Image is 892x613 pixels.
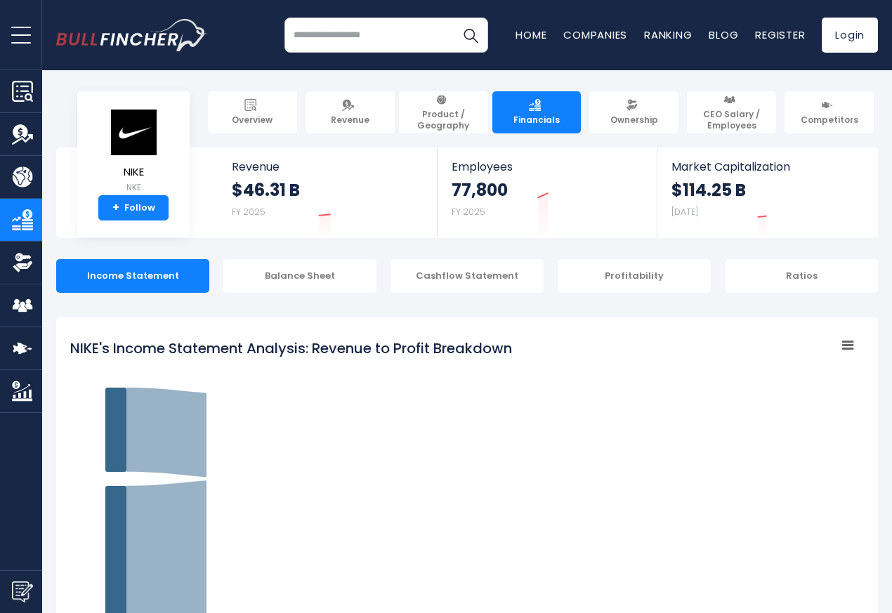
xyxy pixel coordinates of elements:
[208,91,297,133] a: Overview
[492,91,582,133] a: Financials
[232,179,300,201] strong: $46.31 B
[391,259,544,293] div: Cashflow Statement
[563,27,627,42] a: Companies
[108,108,159,196] a: NIKE NKE
[589,91,678,133] a: Ownership
[232,206,265,218] small: FY 2025
[452,160,642,173] span: Employees
[822,18,878,53] a: Login
[112,202,119,214] strong: +
[725,259,878,293] div: Ratios
[671,179,746,201] strong: $114.25 B
[405,109,482,131] span: Product / Geography
[453,18,488,53] button: Search
[70,338,512,358] tspan: NIKE's Income Statement Analysis: Revenue to Profit Breakdown
[438,147,656,238] a: Employees 77,800 FY 2025
[755,27,805,42] a: Register
[610,114,658,126] span: Ownership
[687,91,776,133] a: CEO Salary / Employees
[331,114,369,126] span: Revenue
[56,19,207,51] img: bullfincher logo
[98,195,169,220] a: +Follow
[709,27,738,42] a: Blog
[693,109,770,131] span: CEO Salary / Employees
[56,19,207,51] a: Go to homepage
[306,91,395,133] a: Revenue
[558,259,711,293] div: Profitability
[785,91,874,133] a: Competitors
[513,114,560,126] span: Financials
[232,114,273,126] span: Overview
[399,91,488,133] a: Product / Geography
[232,160,424,173] span: Revenue
[56,259,209,293] div: Income Statement
[452,206,485,218] small: FY 2025
[218,147,438,238] a: Revenue $46.31 B FY 2025
[109,166,158,178] span: NIKE
[644,27,692,42] a: Ranking
[109,181,158,194] small: NKE
[516,27,546,42] a: Home
[671,160,863,173] span: Market Capitalization
[223,259,376,293] div: Balance Sheet
[657,147,877,238] a: Market Capitalization $114.25 B [DATE]
[671,206,698,218] small: [DATE]
[452,179,508,201] strong: 77,800
[801,114,858,126] span: Competitors
[12,252,33,273] img: Ownership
